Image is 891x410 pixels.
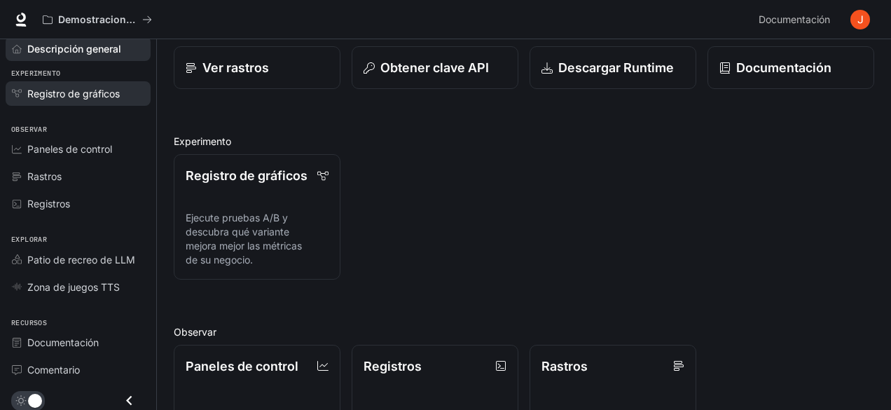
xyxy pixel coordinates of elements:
[6,357,151,382] a: Comentario
[6,36,151,61] a: Descripción general
[6,247,151,272] a: Patio de recreo de LLM
[27,143,112,155] font: Paneles de control
[174,326,216,338] font: Observar
[753,6,841,34] a: Documentación
[186,168,308,183] font: Registro de gráficos
[6,275,151,299] a: Zona de juegos TTS
[736,60,831,75] font: Documentación
[6,191,151,216] a: Registros
[27,43,121,55] font: Descripción general
[27,254,135,266] font: Patio de recreo de LLM
[530,46,696,89] a: Descargar Runtime
[11,318,47,327] font: Recursos
[352,46,518,89] button: Obtener clave API
[11,69,60,78] font: Experimento
[202,60,269,75] font: Ver rastros
[27,281,120,293] font: Zona de juegos TTS
[186,212,302,266] font: Ejecute pruebas A/B y descubra qué variante mejora mejor las métricas de su negocio.
[6,137,151,161] a: Paneles de control
[27,364,80,376] font: Comentario
[6,81,151,106] a: Registro de gráficos
[846,6,874,34] button: Avatar de usuario
[174,135,231,147] font: Experimento
[27,336,99,348] font: Documentación
[58,13,228,25] font: Demostraciones de IA en el mundo
[6,330,151,355] a: Documentación
[850,10,870,29] img: Avatar de usuario
[174,154,340,280] a: Registro de gráficosEjecute pruebas A/B y descubra qué variante mejora mejor las métricas de su n...
[174,46,340,89] a: Ver rastros
[6,164,151,189] a: Rastros
[759,13,830,25] font: Documentación
[364,359,422,374] font: Registros
[28,392,42,408] span: Alternar modo oscuro
[11,125,47,134] font: Observar
[27,88,120,100] font: Registro de gráficos
[186,359,298,374] font: Paneles de control
[27,198,70,210] font: Registros
[36,6,158,34] button: Todos los espacios de trabajo
[541,359,588,374] font: Rastros
[11,235,47,244] font: Explorar
[27,170,62,182] font: Rastros
[380,60,489,75] font: Obtener clave API
[707,46,874,89] a: Documentación
[558,60,674,75] font: Descargar Runtime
